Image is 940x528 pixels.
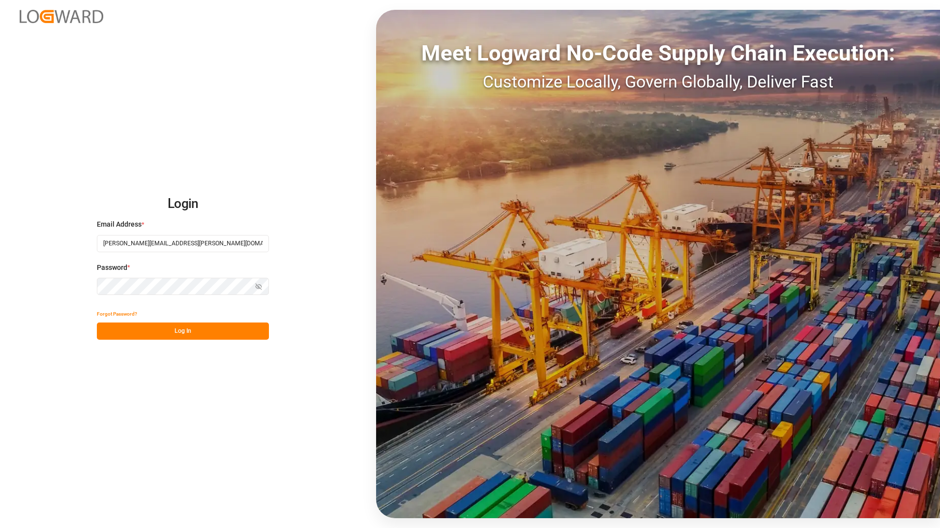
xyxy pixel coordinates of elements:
[376,69,940,94] div: Customize Locally, Govern Globally, Deliver Fast
[97,305,137,323] button: Forgot Password?
[376,37,940,69] div: Meet Logward No-Code Supply Chain Execution:
[97,219,142,230] span: Email Address
[97,188,269,220] h2: Login
[20,10,103,23] img: Logward_new_orange.png
[97,263,127,273] span: Password
[97,323,269,340] button: Log In
[97,235,269,252] input: Enter your email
